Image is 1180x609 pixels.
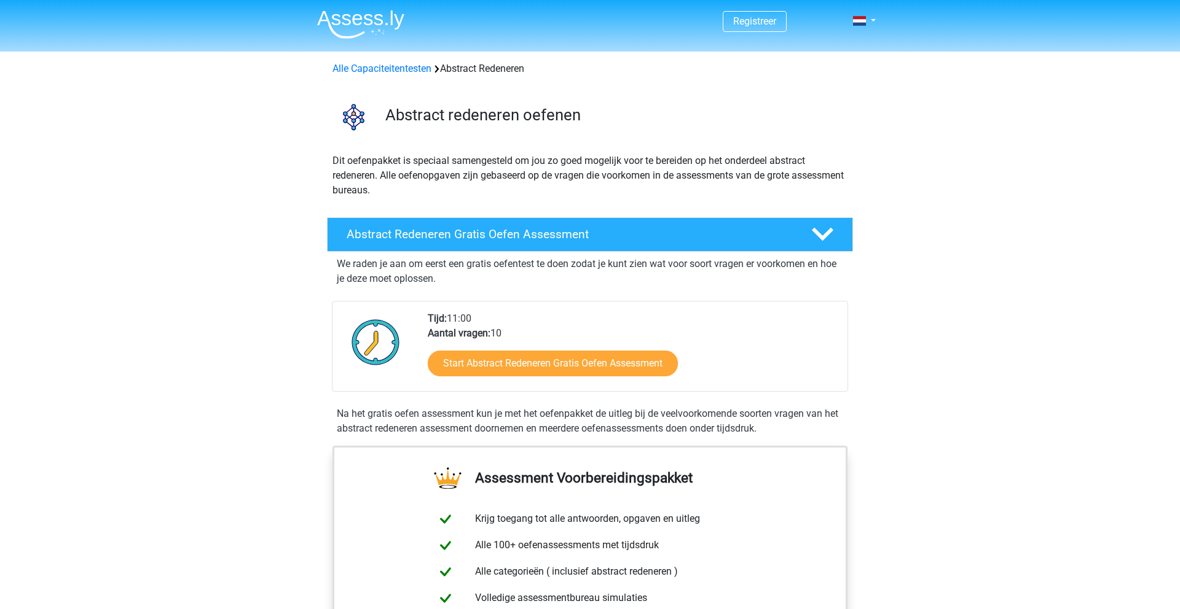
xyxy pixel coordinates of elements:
a: Alle Capaciteitentesten [332,63,431,74]
img: Assessly [317,10,404,39]
a: Abstract Redeneren Gratis Oefen Assessment [322,217,858,252]
img: abstract redeneren [328,91,380,143]
div: Na het gratis oefen assessment kun je met het oefenpakket de uitleg bij de veelvoorkomende soorte... [332,406,848,436]
a: Registreer [733,15,776,27]
a: Start Abstract Redeneren Gratis Oefen Assessment [428,351,678,376]
div: 11:00 10 [419,311,847,391]
p: Dit oefenpakket is speciaal samengesteld om jou zo goed mogelijk voor te bereiden op het onderdee... [332,153,848,198]
div: Abstract Redeneren [328,61,852,76]
img: Klok [345,311,407,373]
h3: Abstract redeneren oefenen [385,106,843,125]
b: Tijd: [428,312,447,324]
b: Aantal vragen: [428,327,490,339]
h4: Abstract Redeneren Gratis Oefen Assessment [347,227,792,241]
p: We raden je aan om eerst een gratis oefentest te doen zodat je kunt zien wat voor soort vragen er... [337,257,843,286]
